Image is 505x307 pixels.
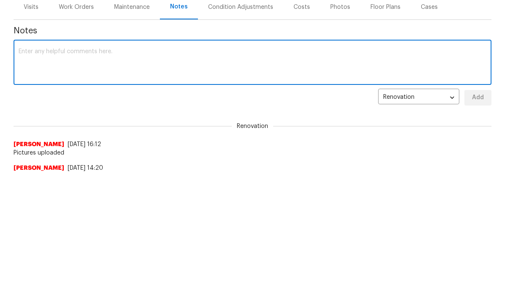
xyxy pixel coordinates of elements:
div: Costs [294,3,310,11]
span: Notes [14,27,491,35]
div: Condition Adjustments [208,3,273,11]
span: Renovation [232,122,273,130]
span: [PERSON_NAME] [14,140,64,149]
div: Visits [24,3,38,11]
span: Pictures uploaded [14,149,491,157]
span: [DATE] 14:20 [68,165,103,171]
div: Work Orders [59,3,94,11]
div: Renovation [378,87,459,108]
span: [PERSON_NAME] [14,164,64,172]
div: Photos [330,3,350,11]
div: Cases [421,3,438,11]
div: Notes [170,3,188,11]
span: [DATE] 16:12 [68,141,101,147]
div: Maintenance [114,3,150,11]
span: After a Qc walk by my mgr, I was called out to rebuild side gate and clean up irrigation lines. W... [14,172,491,181]
div: Floor Plans [371,3,401,11]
